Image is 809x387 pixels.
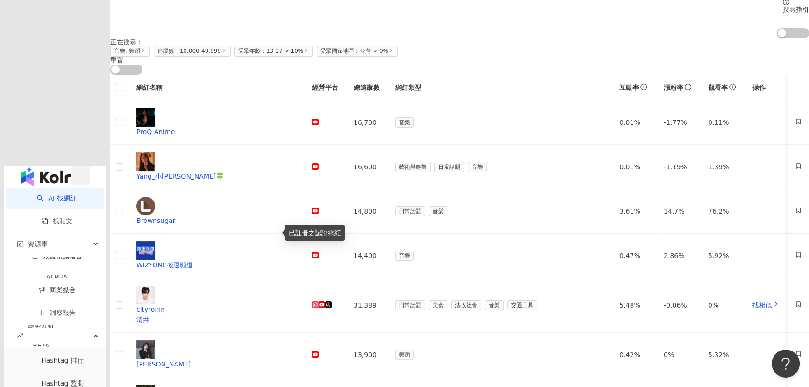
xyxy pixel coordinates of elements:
[110,38,143,46] span: 正在搜尋 ：
[619,251,649,261] div: 0.47%
[708,251,738,261] div: 5.92%
[664,350,693,360] div: 0%
[619,300,649,310] div: 5.48%
[136,286,297,325] a: KOL Avatarcityronin清井
[346,333,388,377] td: 13,900
[346,189,388,234] td: 14,800
[136,197,155,215] img: KOL Avatar
[38,286,76,294] a: 商案媒合
[28,234,48,255] span: 資源庫
[619,84,639,91] span: 互動率
[42,217,72,225] a: 找貼文
[752,301,780,309] a: 找相似
[683,82,693,92] span: info-circle
[395,117,414,128] span: 音樂
[485,300,504,310] span: 音樂
[136,260,297,270] div: WIZ*ONE搬運頻道
[17,332,23,339] span: rise
[28,336,54,357] div: BETA
[110,57,809,64] div: 重置
[346,75,388,100] th: 總追蹤數
[234,46,313,57] span: 受眾年齡：13-17 > 10%
[154,46,231,57] span: 追蹤數：10,000-49,999
[305,75,346,100] th: 經營平台
[619,117,649,128] div: 0.01%
[783,6,809,13] div: 搜尋指引
[434,162,464,172] span: 日常話題
[619,206,649,216] div: 3.61%
[136,304,297,315] div: cityronin
[346,234,388,278] td: 14,400
[136,215,297,226] div: Brownsugar
[136,359,297,369] div: [PERSON_NAME]
[136,340,155,359] img: KOL Avatar
[772,350,800,378] iframe: Help Scout Beacon - Open
[619,350,649,360] div: 0.42%
[136,108,155,127] img: KOL Avatar
[41,380,84,387] a: Hashtag 監測
[346,278,388,333] td: 31,389
[388,75,612,100] th: 網紅類型
[17,252,97,288] a: 效益預測報告ALPHA
[752,301,772,309] span: 找相似
[136,197,297,226] a: KOL AvatarBrownsugar
[136,340,297,369] a: KOL Avatar[PERSON_NAME]
[28,315,54,357] span: 趨勢分析
[136,316,149,323] span: 清井
[41,357,84,364] a: Hashtag 排行
[136,171,297,181] div: Yang_小[PERSON_NAME]🍀
[708,300,738,310] div: 0%
[21,167,71,186] img: logo
[37,194,76,202] a: searchAI 找網紅
[708,84,728,91] span: 觀看率
[136,241,155,260] img: KOL Avatar
[395,162,431,172] span: 藝術與娛樂
[285,225,345,241] div: 已註冊之認證網紅
[395,251,414,261] span: 音樂
[136,286,155,304] img: KOL Avatar
[664,206,693,216] div: 14.7%
[429,206,447,216] span: 音樂
[664,251,693,261] div: 2.86%
[664,84,683,91] span: 漲粉率
[317,46,398,57] span: 受眾國家地區：台灣 > 0%
[129,75,305,100] th: 網紅名稱
[136,152,297,181] a: KOL AvatarYang_小[PERSON_NAME]🍀
[346,100,388,145] td: 16,700
[136,241,297,270] a: KOL AvatarWIZ*ONE搬運頻道
[507,300,537,310] span: 交通工具
[429,300,447,310] span: 美食
[708,350,738,360] div: 5.32%
[136,127,297,137] div: ProQ Anime
[136,108,297,137] a: KOL AvatarProQ Anime
[708,117,738,128] div: 0.11%
[136,152,155,171] img: KOL Avatar
[110,46,150,57] span: 音樂, 舞蹈
[468,162,487,172] span: 音樂
[395,350,414,360] span: 舞蹈
[728,82,737,92] span: info-circle
[664,300,693,310] div: -0.06%
[395,300,425,310] span: 日常話題
[664,117,693,128] div: -1.77%
[745,75,788,100] th: 操作
[708,162,738,172] div: 1.39%
[619,162,649,172] div: 0.01%
[451,300,481,310] span: 法政社會
[708,206,738,216] div: 76.2%
[639,82,648,92] span: info-circle
[664,162,693,172] div: -1.19%
[346,145,388,189] td: 16,600
[38,309,76,316] a: 洞察報告
[395,206,425,216] span: 日常話題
